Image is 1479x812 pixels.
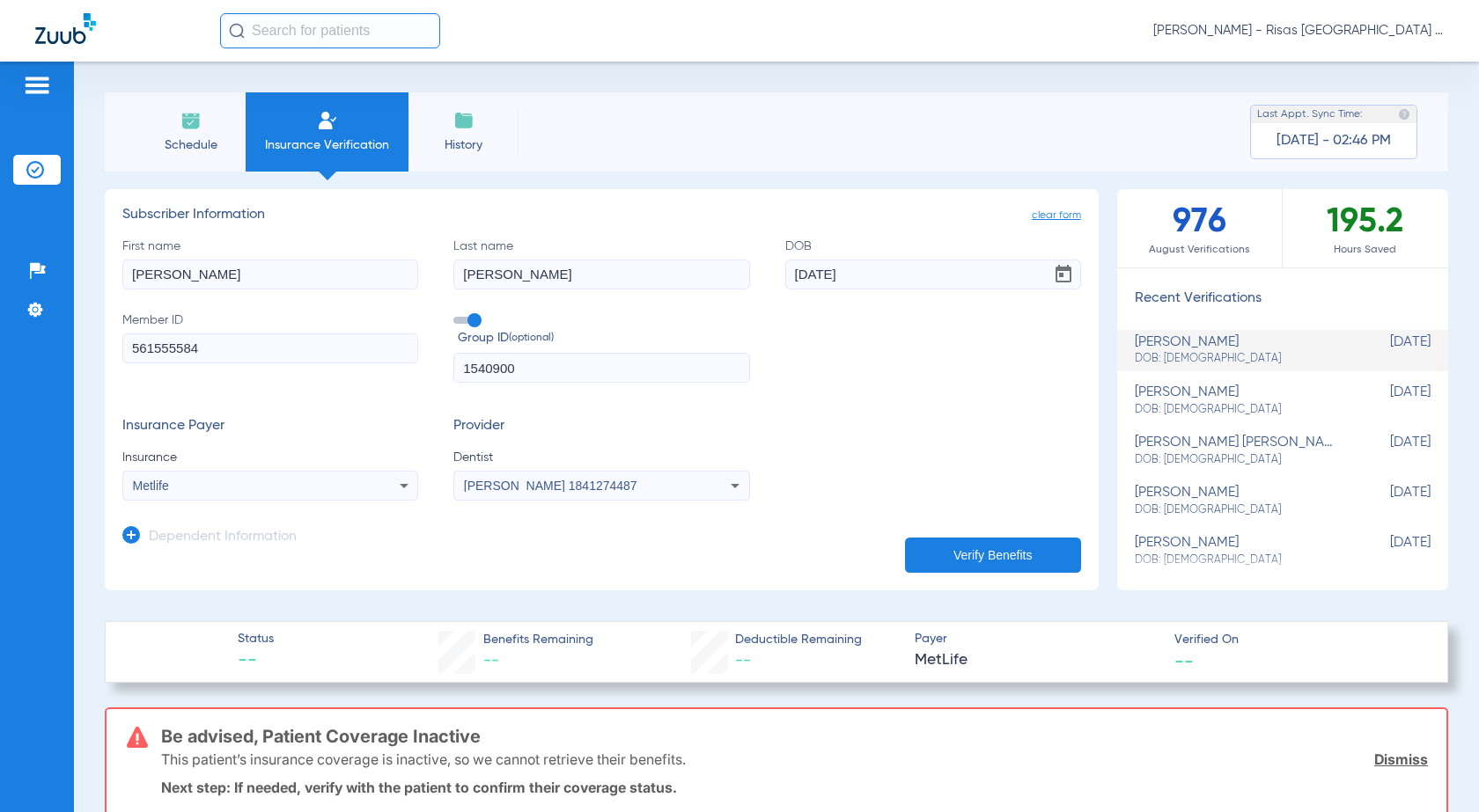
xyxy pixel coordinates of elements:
h3: Dependent Information [149,529,297,546]
div: [PERSON_NAME] [1135,334,1343,367]
div: [PERSON_NAME] [1135,384,1343,417]
img: hamburger-icon [23,75,51,96]
img: Search Icon [229,23,245,39]
span: -- [483,653,499,669]
span: Benefits Remaining [483,631,593,649]
span: DOB: [DEMOGRAPHIC_DATA] [1135,351,1343,367]
span: History [422,136,505,154]
img: last sync help info [1398,108,1410,121]
img: Schedule [180,110,202,131]
button: Open calendar [1046,257,1081,292]
iframe: Chat Widget [1391,728,1479,812]
span: -- [1174,651,1194,669]
span: DOB: [DEMOGRAPHIC_DATA] [1135,452,1343,468]
span: Dentist [453,449,749,466]
button: Verify Benefits [905,538,1081,573]
a: Dismiss [1374,750,1428,768]
span: [DATE] [1343,535,1431,567]
span: [DATE] [1343,485,1431,517]
label: Member ID [122,311,418,384]
input: DOBOpen calendar [785,260,1081,289]
div: 976 [1117,189,1283,267]
span: Deductible Remaining [735,631,862,649]
img: Zuub Logo [35,13,96,44]
span: [DATE] [1343,334,1431,367]
span: Payer [915,630,1159,648]
span: August Verifications [1117,241,1282,259]
label: Last name [453,238,749,289]
div: [PERSON_NAME] [1135,485,1343,517]
input: Member ID [122,333,418,363]
img: error-icon [127,727,148,748]
small: (optional) [509,329,554,347]
span: [PERSON_NAME] - Risas [GEOGRAPHIC_DATA] General [1153,22,1444,40]
span: DOB: [DEMOGRAPHIC_DATA] [1135,552,1343,568]
h3: Subscriber Information [122,207,1081,224]
h3: Provider [453,418,749,435]
span: Group ID [458,329,749,347]
input: Search for patients [220,13,440,48]
span: [DATE] [1343,435,1431,467]
span: DOB: [DEMOGRAPHIC_DATA] [1135,502,1343,518]
span: -- [238,649,274,674]
span: Verified On [1174,631,1419,649]
input: First name [122,260,418,289]
label: DOB [785,238,1081,289]
label: First name [122,238,418,289]
h3: Recent Verifications [1117,290,1448,308]
span: MetLife [915,649,1159,671]
input: Last name [453,260,749,289]
span: Status [238,630,274,648]
span: [DATE] - 02:46 PM [1277,132,1391,150]
span: Last Appt. Sync Time: [1257,106,1363,123]
span: [PERSON_NAME] 1841274487 [464,479,637,493]
div: [PERSON_NAME] [PERSON_NAME] [1135,435,1343,467]
h3: Insurance Payer [122,418,418,435]
div: 195.2 [1283,189,1448,267]
span: Insurance Verification [259,136,395,154]
div: [PERSON_NAME] [1135,535,1343,567]
span: Hours Saved [1283,241,1448,259]
span: DOB: [DEMOGRAPHIC_DATA] [1135,402,1343,418]
span: Metlife [133,479,169,493]
p: Next step: If needed, verify with the patient to confirm their coverage status. [161,779,1428,796]
span: Insurance [122,449,418,466]
span: clear form [1032,207,1081,224]
img: Manual Insurance Verification [317,110,338,131]
span: -- [735,653,751,669]
span: Schedule [149,136,232,154]
span: [DATE] [1343,384,1431,417]
h3: Be advised, Patient Coverage Inactive [161,728,1428,745]
p: This patient’s insurance coverage is inactive, so we cannot retrieve their benefits. [161,750,686,768]
img: History [453,110,475,131]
